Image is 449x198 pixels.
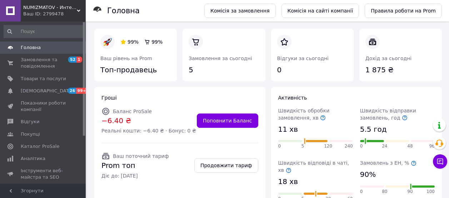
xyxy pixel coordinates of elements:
[21,131,40,137] span: Покупці
[194,158,258,173] a: Продовжити тариф
[21,168,66,180] span: Інструменти веб-майстра та SEO
[23,11,86,17] div: Ваш ID: 2799478
[4,25,84,38] input: Пошук
[68,88,76,94] span: 26
[21,44,41,51] span: Головна
[101,127,196,134] span: Реальні кошти: −6.40 ₴ · Бонус: 0 ₴
[433,154,447,169] button: Чат з покупцем
[360,169,376,180] span: 90%
[360,160,416,166] span: Замовлень з ЕН, %
[360,143,363,149] span: 0
[278,160,349,173] span: Швидкість відповіді в чаті, хв
[101,172,169,179] span: Діє до: [DATE]
[21,76,66,82] span: Товари та послуги
[101,116,196,126] span: −6.40 ₴
[76,57,82,63] span: 1
[382,189,387,195] span: 80
[151,39,163,45] span: 99%
[324,143,332,149] span: 120
[382,143,387,149] span: 24
[107,6,140,15] h1: Головна
[23,4,77,11] span: NUMIZMATOV - Интернет-магазин для коллекционеров
[21,155,45,162] span: Аналітика
[21,57,66,69] span: Замовлення та повідомлення
[101,95,117,101] span: Гроші
[197,114,258,128] a: Поповнити Баланс
[360,124,387,135] span: 5.5 год
[21,119,39,125] span: Відгуки
[128,39,139,45] span: 99%
[426,189,435,195] span: 100
[429,143,435,149] span: 96
[407,143,413,149] span: 48
[281,4,359,18] a: Комісія на сайті компанії
[76,88,88,94] span: 99+
[365,4,442,18] a: Правила роботи на Prom
[101,160,169,171] span: Prom топ
[278,108,330,121] span: Швидкість обробки замовлення, хв
[278,95,307,101] span: Активність
[113,153,169,159] span: Ваш поточний тариф
[345,143,353,149] span: 240
[21,88,74,94] span: [DEMOGRAPHIC_DATA]
[301,143,304,149] span: 5
[278,143,281,149] span: 0
[407,189,413,195] span: 90
[278,177,298,187] span: 18 хв
[278,124,298,135] span: 11 хв
[68,57,76,63] span: 52
[204,4,276,18] a: Комісія за замовлення
[113,108,152,114] span: Баланс ProSale
[21,100,66,113] span: Показники роботи компанії
[360,108,416,121] span: Швидкість відправки замовлень, год
[360,189,363,195] span: 0
[21,143,59,150] span: Каталог ProSale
